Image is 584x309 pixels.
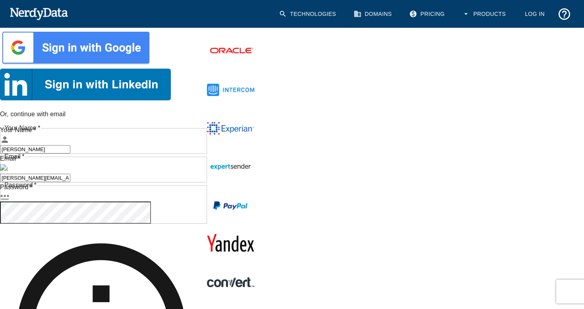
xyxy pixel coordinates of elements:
a: Pricing [404,4,451,24]
img: PayPal [207,188,255,223]
img: Yandex [207,226,255,262]
img: ExpertSender [207,149,255,185]
button: Support and Documentation [554,4,574,24]
img: Oracle [207,34,255,69]
a: Log In [518,4,551,24]
img: Experian [207,111,255,146]
a: Domains [349,4,398,24]
button: Products [457,4,512,24]
a: Technologies [274,4,342,24]
img: Convert [207,265,255,300]
img: Intercom [207,72,255,108]
img: NerdyData.com [10,6,68,21]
